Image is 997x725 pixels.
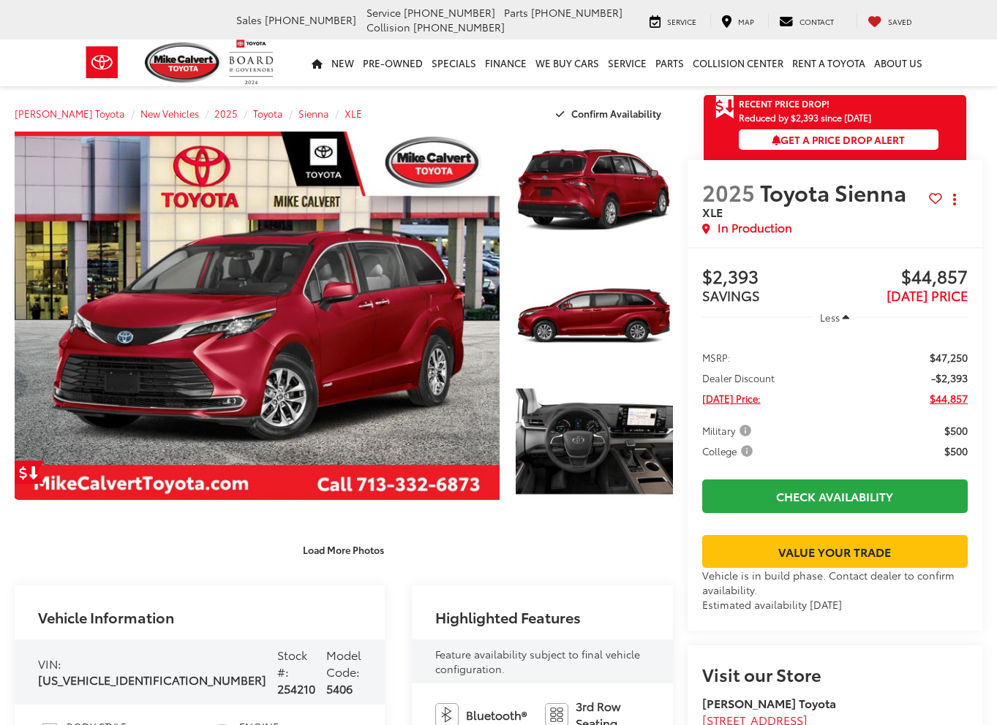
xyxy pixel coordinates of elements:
[639,13,707,28] a: Service
[603,39,651,86] a: Service
[327,39,358,86] a: New
[953,194,956,205] span: dropdown dots
[930,391,968,406] span: $44,857
[702,444,756,458] span: College
[516,132,672,249] a: Expand Photo 1
[140,107,199,120] a: New Vehicles
[702,267,835,289] span: $2,393
[481,39,531,86] a: Finance
[800,16,834,27] span: Contact
[688,39,788,86] a: Collision Center
[768,13,845,28] a: Contact
[739,97,829,110] span: Recent Price Drop!
[702,391,761,406] span: [DATE] Price:
[504,5,528,20] span: Parts
[514,382,674,501] img: 2025 Toyota Sienna XLE
[702,350,731,365] span: MSRP:
[571,107,661,120] span: Confirm Availability
[516,257,672,375] a: Expand Photo 2
[718,219,792,236] span: In Production
[667,16,696,27] span: Service
[145,42,222,83] img: Mike Calvert Toyota
[739,113,938,122] span: Reduced by $2,393 since [DATE]
[702,176,755,208] span: 2025
[366,5,401,20] span: Service
[38,655,61,672] span: VIN:
[298,107,329,120] a: Sienna
[514,256,674,376] img: 2025 Toyota Sienna XLE
[293,537,394,563] button: Load More Photos
[702,423,756,438] button: Military
[702,286,760,305] span: SAVINGS
[813,304,857,330] button: Less
[702,444,758,458] button: College
[702,479,968,512] a: Check Availability
[326,646,361,680] span: Model Code:
[15,132,500,500] a: Expand Photo 0
[715,95,734,120] span: Get Price Drop Alert
[358,39,427,86] a: Pre-Owned
[38,609,174,625] h2: Vehicle Information
[702,423,754,438] span: Military
[857,13,923,28] a: My Saved Vehicles
[651,39,688,86] a: Parts
[702,371,775,385] span: Dealer Discount
[10,130,505,501] img: 2025 Toyota Sienna XLE
[835,267,968,289] span: $44,857
[738,16,754,27] span: Map
[548,101,673,126] button: Confirm Availability
[702,568,968,612] div: Vehicle is in build phase. Contact dealer to confirm availability. Estimated availability [DATE]
[427,39,481,86] a: Specials
[772,132,905,147] span: Get a Price Drop Alert
[888,16,912,27] span: Saved
[516,382,672,500] a: Expand Photo 3
[820,311,840,324] span: Less
[702,535,968,568] a: Value Your Trade
[930,350,968,365] span: $47,250
[366,20,410,34] span: Collision
[307,39,327,86] a: Home
[788,39,870,86] a: Rent a Toyota
[15,107,125,120] a: [PERSON_NAME] Toyota
[277,646,307,680] span: Stock #:
[265,12,356,27] span: [PHONE_NUMBER]
[870,39,927,86] a: About Us
[345,107,362,120] a: XLE
[466,707,527,724] span: Bluetooth®
[15,460,44,484] a: Get Price Drop Alert
[944,423,968,438] span: $500
[704,95,966,113] a: Get Price Drop Alert Recent Price Drop!
[413,20,505,34] span: [PHONE_NUMBER]
[710,13,765,28] a: Map
[38,671,266,688] span: [US_VEHICLE_IDENTIFICATION_NUMBER]
[435,647,640,676] span: Feature availability subject to final vehicle configuration.
[404,5,495,20] span: [PHONE_NUMBER]
[702,694,836,711] strong: [PERSON_NAME] Toyota
[702,203,723,220] span: XLE
[887,286,968,305] span: [DATE] PRICE
[931,371,968,385] span: -$2,393
[942,186,968,212] button: Actions
[514,130,674,250] img: 2025 Toyota Sienna XLE
[277,680,315,696] span: 254210
[531,5,622,20] span: [PHONE_NUMBER]
[253,107,283,120] a: Toyota
[435,609,581,625] h2: Highlighted Features
[214,107,238,120] a: 2025
[236,12,262,27] span: Sales
[944,444,968,458] span: $500
[326,680,353,696] span: 5406
[531,39,603,86] a: WE BUY CARS
[702,664,968,683] h2: Visit our Store
[760,176,911,208] span: Toyota Sienna
[75,39,129,86] img: Toyota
